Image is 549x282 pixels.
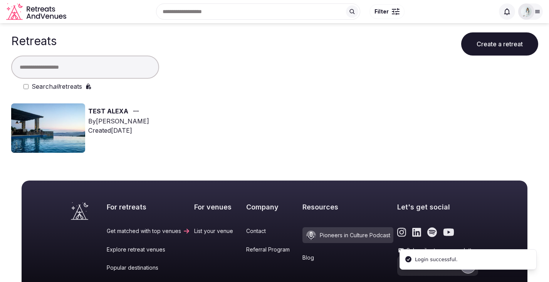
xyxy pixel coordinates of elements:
a: Link to the retreats and venues Instagram page [397,227,406,237]
div: Created [DATE] [88,126,149,135]
a: Explore retreat venues [107,246,190,253]
em: all [53,83,59,90]
a: Visit the homepage [6,3,68,20]
a: Link to the retreats and venues LinkedIn page [412,227,421,237]
div: Login successful. [415,256,458,263]
a: Blog [302,254,393,262]
span: Filter [374,8,389,15]
h2: Company [246,202,299,212]
a: Contact [246,227,299,235]
h2: Resources [302,202,393,212]
img: Top retreat image for the retreat: TEST ALEXA [11,103,85,153]
a: Pioneers in Culture Podcast [302,227,393,243]
a: Referral Program [246,246,299,253]
a: TEST ALEXA [88,106,128,117]
a: Link to the retreats and venues Spotify page [427,227,437,237]
label: Subscribe to our newsletter [397,247,478,254]
h2: For venues [194,202,242,212]
button: Create a retreat [461,32,538,56]
svg: Retreats and Venues company logo [6,3,68,20]
a: Popular destinations [107,264,190,272]
img: Alexa Bustamante [521,6,532,17]
button: Filter [369,4,405,19]
div: By [PERSON_NAME] [88,117,149,126]
h2: Let's get social [397,202,478,212]
a: Get matched with top venues [107,227,190,235]
a: Visit the homepage [71,202,88,220]
a: List your venue [194,227,242,235]
label: Search retreats [32,82,82,91]
h1: Retreats [11,34,57,48]
h2: For retreats [107,202,190,212]
a: Link to the retreats and venues Youtube page [443,227,454,237]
